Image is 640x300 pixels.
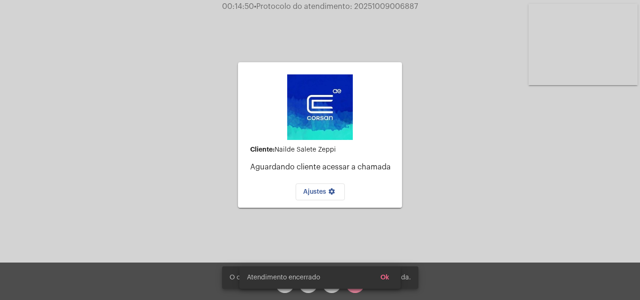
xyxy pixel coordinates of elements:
[303,189,337,195] span: Ajustes
[326,188,337,199] mat-icon: settings
[250,146,275,153] strong: Cliente:
[296,183,345,200] button: Ajustes
[250,163,394,171] p: Aguardando cliente acessar a chamada
[254,3,418,10] span: Protocolo do atendimento: 20251009006887
[254,3,256,10] span: •
[287,74,353,140] img: d4669ae0-8c07-2337-4f67-34b0df7f5ae4.jpeg
[250,146,394,154] div: Nailde Salete Zeppi
[247,273,320,282] span: Atendimento encerrado
[380,274,389,281] span: Ok
[222,3,254,10] span: 00:14:50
